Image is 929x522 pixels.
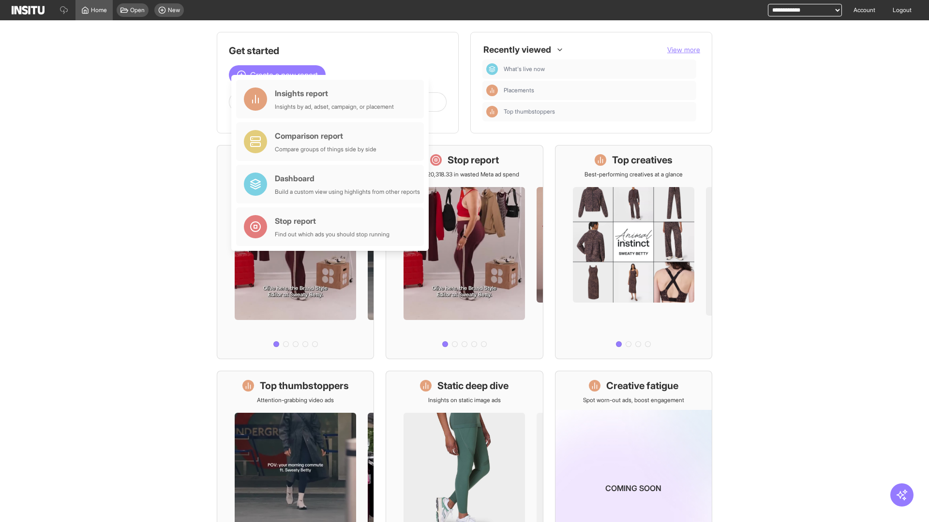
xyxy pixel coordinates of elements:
span: New [168,6,180,14]
img: Logo [12,6,45,14]
span: Create a new report [250,69,318,81]
span: Home [91,6,107,14]
div: Dashboard [275,173,420,184]
div: Build a custom view using highlights from other reports [275,188,420,196]
h1: Top thumbstoppers [260,379,349,392]
span: Placements [504,87,534,94]
div: Insights report [275,87,394,99]
span: Top thumbstoppers [504,108,555,116]
div: Insights [486,85,498,96]
div: Compare groups of things side by side [275,145,376,153]
span: Top thumbstoppers [504,108,692,116]
div: Find out which ads you should stop running [275,231,390,238]
div: Comparison report [275,130,376,142]
span: Open [130,6,145,14]
span: What's live now [504,65,545,73]
p: Insights on static image ads [428,396,501,404]
div: Insights [486,106,498,117]
span: Placements [504,87,692,94]
h1: Stop report [448,153,499,167]
a: Top creativesBest-performing creatives at a glance [555,145,712,359]
button: View more [667,45,700,55]
p: Save £20,318.33 in wasted Meta ad spend [410,171,519,178]
div: Stop report [275,215,390,227]
p: Best-performing creatives at a glance [584,171,683,178]
h1: Top creatives [612,153,673,167]
h1: Static deep dive [437,379,509,392]
h1: Get started [229,44,447,58]
p: Attention-grabbing video ads [257,396,334,404]
a: What's live nowSee all active ads instantly [217,145,374,359]
a: Stop reportSave £20,318.33 in wasted Meta ad spend [386,145,543,359]
div: Insights by ad, adset, campaign, or placement [275,103,394,111]
button: Create a new report [229,65,326,85]
span: View more [667,45,700,54]
span: What's live now [504,65,692,73]
div: Dashboard [486,63,498,75]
